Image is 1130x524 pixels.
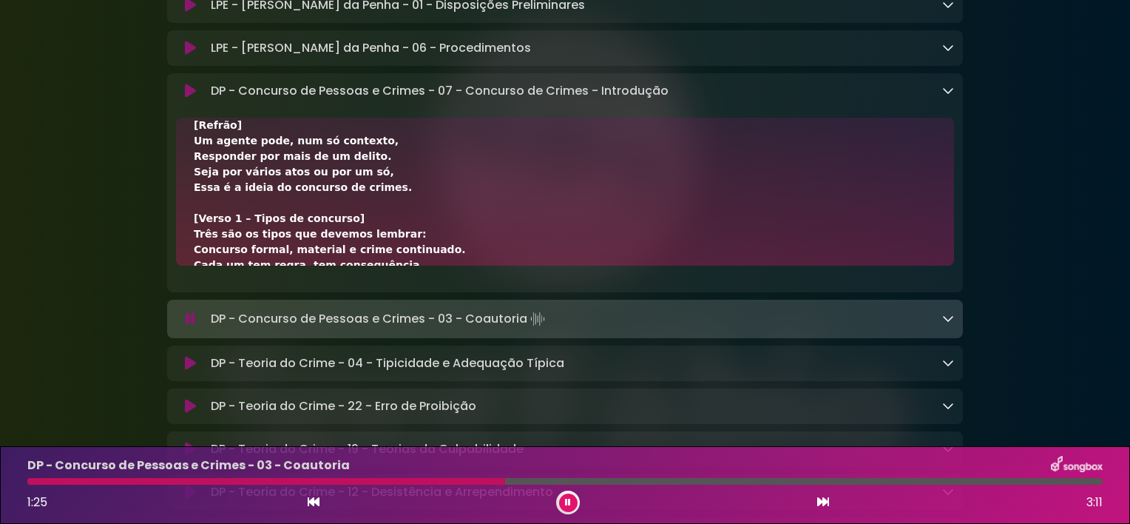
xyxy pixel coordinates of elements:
[211,39,531,57] p: LPE - [PERSON_NAME] da Penha - 06 - Procedimentos
[1051,456,1103,475] img: songbox-logo-white.png
[27,494,47,511] span: 1:25
[211,309,548,329] p: DP - Concurso de Pessoas e Crimes - 03 - Coautoria
[211,82,669,100] p: DP - Concurso de Pessoas e Crimes - 07 - Concurso de Crimes - Introdução
[27,457,350,474] p: DP - Concurso de Pessoas e Crimes - 03 - Coautoria
[211,397,476,415] p: DP - Teoria do Crime - 22 - Erro de Proibição
[211,440,524,458] p: DP - Teoria do Crime - 19 - Teorias da Culpabilidade
[211,355,564,372] p: DP - Teoria do Crime - 04 - Tipicidade e Adequação Típica
[527,309,548,329] img: waveform4.gif
[1086,494,1103,511] span: 3:11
